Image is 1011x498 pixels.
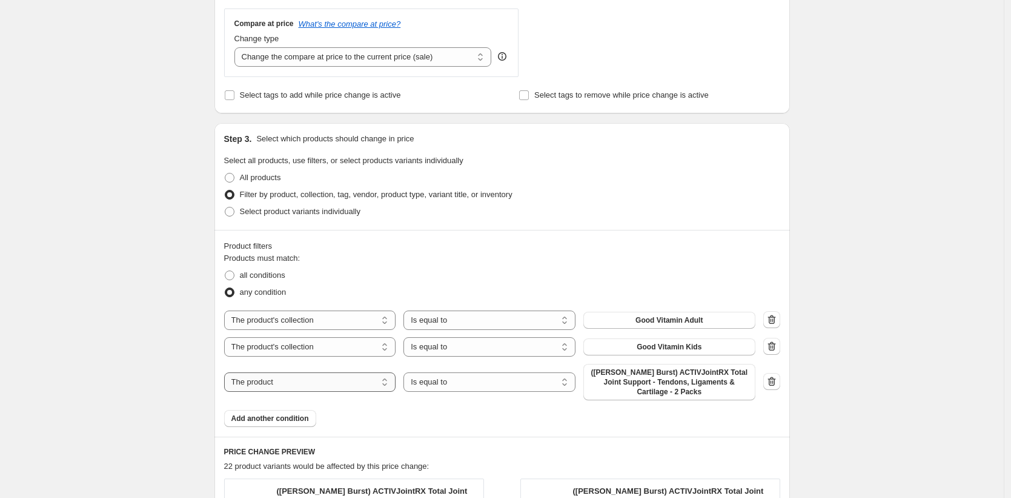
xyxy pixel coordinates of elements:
button: Good Vitamin Kids [583,338,755,355]
div: help [496,50,508,62]
span: Filter by product, collection, tag, vendor, product type, variant title, or inventory [240,190,512,199]
span: ([PERSON_NAME] Burst) ACTIVJointRX Total Joint Support - Tendons, Ligaments & Cartilage - 2 Packs [591,368,748,397]
span: Products must match: [224,254,300,263]
button: (Berry Burst) ACTIVJointRX Total Joint Support - Tendons, Ligaments & Cartilage - 2 Packs [583,364,755,400]
span: 22 product variants would be affected by this price change: [224,462,429,471]
h2: Step 3. [224,133,252,145]
span: Good Vitamin Kids [637,342,701,352]
span: Change type [234,34,279,43]
h3: Compare at price [234,19,294,29]
div: Product filters [224,240,780,252]
span: Select tags to add while price change is active [240,90,401,99]
h6: PRICE CHANGE PREVIEW [224,447,780,457]
button: Good Vitamin Adult [583,312,755,329]
span: any condition [240,288,287,297]
span: Select product variants individually [240,207,360,216]
p: Select which products should change in price [256,133,414,145]
span: Good Vitamin Adult [635,315,703,325]
span: all conditions [240,271,285,280]
span: Select tags to remove while price change is active [534,90,709,99]
button: What's the compare at price? [299,19,401,29]
button: Add another condition [224,410,316,427]
span: Select all products, use filters, or select products variants individually [224,156,463,165]
span: All products [240,173,281,182]
span: Add another condition [231,414,309,423]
